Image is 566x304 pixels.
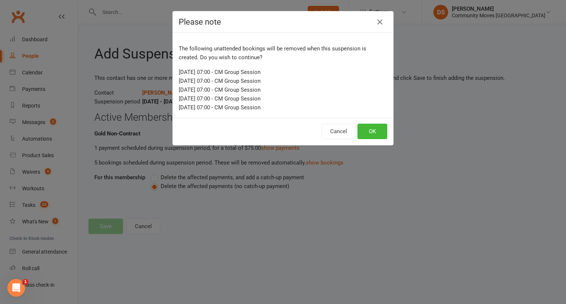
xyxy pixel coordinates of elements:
[179,44,387,62] p: The following unattended bookings will be removed when this suspension is created. Do you wish to...
[179,17,387,26] h4: Please note
[322,124,356,139] button: Cancel
[179,85,387,94] div: [DATE] 07:00 - CM Group Session
[179,77,387,85] div: [DATE] 07:00 - CM Group Session
[179,68,387,77] div: [DATE] 07:00 - CM Group Session
[374,16,386,28] button: Close
[22,279,28,285] span: 1
[7,279,25,297] iframe: Intercom live chat
[357,124,387,139] button: OK
[179,94,387,103] div: [DATE] 07:00 - CM Group Session
[179,103,387,112] div: [DATE] 07:00 - CM Group Session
